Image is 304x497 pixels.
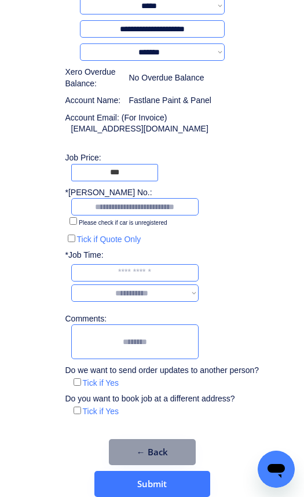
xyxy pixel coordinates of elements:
div: Job Price: [65,152,251,164]
label: Please check if car is unregistered [79,220,167,226]
button: Submit [94,471,210,497]
div: Do we want to send order updates to another person? [65,365,259,377]
iframe: Button to launch messaging window [258,451,295,488]
div: Account Email: (For Invoice) [65,112,251,124]
div: Comments: [65,313,111,325]
div: [EMAIL_ADDRESS][DOMAIN_NAME] [71,123,208,135]
div: *[PERSON_NAME] No.: [65,187,152,199]
div: Account Name: [65,95,123,107]
div: *Job Time: [65,250,111,261]
label: Tick if Yes [83,407,119,416]
div: No Overdue Balance [129,72,204,84]
label: Tick if Quote Only [77,235,141,244]
label: Tick if Yes [83,378,119,388]
div: Xero Overdue Balance: [65,67,123,89]
button: ← Back [109,439,196,465]
div: Fastlane Paint & Panel [129,95,211,107]
div: Do you want to book job at a different address? [65,393,244,405]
